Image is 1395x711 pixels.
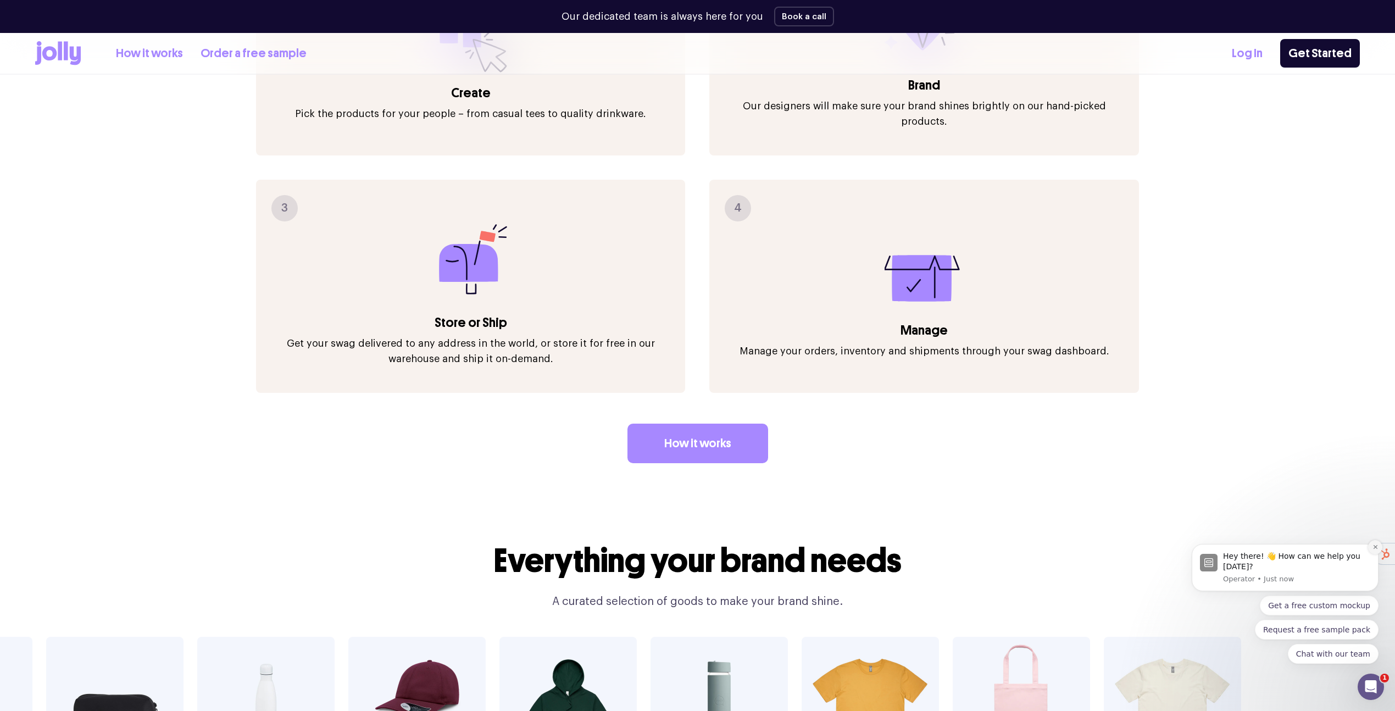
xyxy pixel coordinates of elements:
span: 3 [281,199,288,217]
h3: Store or Ship [267,314,675,331]
iframe: Intercom live chat [1358,674,1384,700]
p: Get your swag delivered to any address in the world, or store it for free in our warehouse and sh... [267,336,675,366]
a: How it works [627,424,768,463]
a: Log In [1232,45,1263,63]
p: Our dedicated team is always here for you [562,9,763,24]
h3: Create [267,84,675,102]
p: A curated selection of goods to make your brand shine. [487,593,909,610]
a: How it works [116,45,183,63]
a: Order a free sample [201,45,307,63]
h3: Brand [720,76,1128,94]
span: 1 [1380,674,1389,682]
iframe: Intercom notifications message [1175,459,1395,681]
p: Pick the products for your people – from casual tees to quality drinkware. [295,106,646,121]
button: Book a call [774,7,834,26]
h2: Everything your brand needs [487,542,909,580]
p: Our designers will make sure your brand shines brightly on our hand-picked products. [720,98,1128,129]
a: Get Started [1280,39,1360,68]
h3: Manage [720,321,1128,339]
p: Manage your orders, inventory and shipments through your swag dashboard. [740,343,1109,359]
span: 4 [734,199,742,217]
